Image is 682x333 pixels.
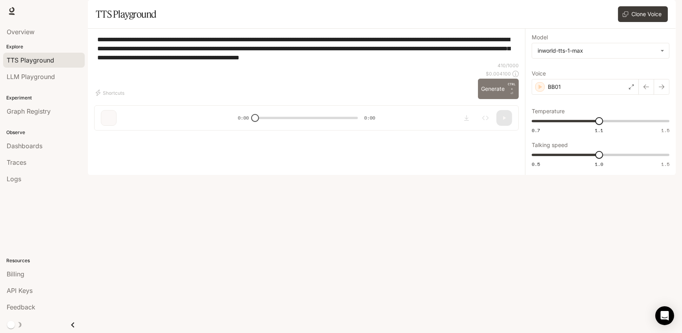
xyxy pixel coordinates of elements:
[655,306,674,325] div: Open Intercom Messenger
[486,70,511,77] p: $ 0.004100
[595,161,603,167] span: 1.0
[595,127,603,134] span: 1.1
[508,82,516,96] p: ⏎
[96,6,157,22] h1: TTS Playground
[508,82,516,91] p: CTRL +
[548,83,561,91] p: BB01
[661,161,669,167] span: 1.5
[478,79,519,99] button: GenerateCTRL +⏎
[532,43,669,58] div: inworld-tts-1-max
[532,142,568,148] p: Talking speed
[661,127,669,134] span: 1.5
[532,35,548,40] p: Model
[94,86,128,99] button: Shortcuts
[532,161,540,167] span: 0.5
[538,47,656,55] div: inworld-tts-1-max
[532,71,546,76] p: Voice
[498,62,519,69] p: 410 / 1000
[532,109,565,114] p: Temperature
[532,127,540,134] span: 0.7
[618,6,668,22] button: Clone Voice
